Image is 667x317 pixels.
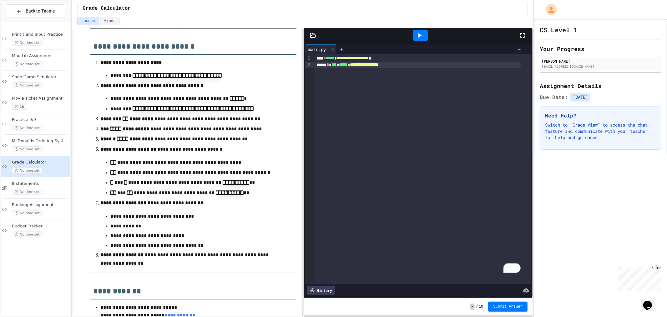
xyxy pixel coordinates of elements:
div: [PERSON_NAME] [542,58,659,64]
span: Mad Lib Assignment [12,53,69,59]
span: Print() and Input Practice [12,32,69,37]
span: No time set [12,189,43,195]
div: main.py [305,44,337,54]
iframe: chat widget [615,265,661,291]
div: 1 [305,55,311,62]
span: No time set [12,146,43,152]
span: Submit Answer [493,304,523,309]
span: McDonalds Ordering System [12,138,69,144]
h2: Your Progress [540,44,661,53]
span: Back to Teams [26,8,55,14]
span: No time set [12,61,43,67]
button: Lesson [77,17,99,25]
button: Grade [100,17,120,25]
span: - [470,304,475,310]
span: Grade Calculator [12,160,69,165]
span: No time set [12,168,43,174]
div: My Account [539,3,558,17]
iframe: chat widget [641,292,661,311]
span: No time set [12,125,43,131]
div: [EMAIL_ADDRESS][DOMAIN_NAME] [542,64,659,69]
span: / [476,304,478,309]
div: To enrich screen reader interactions, please activate Accessibility in Grammarly extension settings [315,54,531,284]
div: 2 [305,62,311,68]
h3: Need Help? [545,112,656,119]
button: Submit Answer [488,302,528,312]
span: Grade Calculator [83,5,131,12]
h2: Assignment Details [540,81,661,90]
span: No time set [12,82,43,88]
span: 1h [12,104,27,110]
span: 10 [479,304,483,309]
button: Back to Teams [6,4,65,18]
span: Practice 9/9 [12,117,69,122]
div: main.py [305,46,329,53]
p: Switch to "Grade View" to access the chat feature and communicate with your teacher for help and ... [545,122,656,141]
span: If statements [12,181,69,186]
span: Banking Assignment [12,202,69,208]
span: Budget Tracker [12,224,69,229]
span: Due Date: [540,93,568,101]
h1: CS Level 1 [540,25,577,34]
span: No time set [12,231,43,237]
span: Shop Game Simulator. [12,75,69,80]
span: No time set [12,40,43,46]
span: No time set [12,210,43,216]
div: History [307,286,335,295]
span: [DATE] [570,93,590,101]
span: Movie Ticket Assignment [12,96,69,101]
div: Chat with us now!Close [3,3,43,40]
